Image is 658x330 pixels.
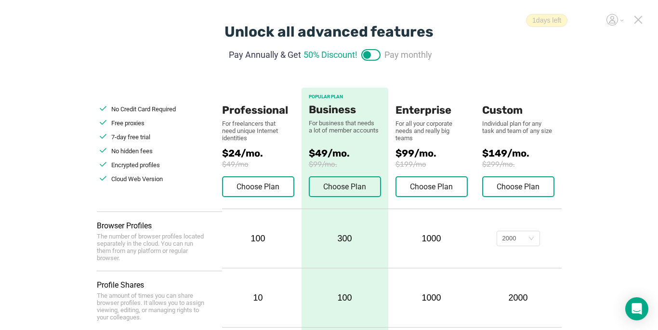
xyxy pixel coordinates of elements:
button: Choose Plan [222,176,294,197]
span: $49/mo. [309,147,381,159]
span: $299/mo. [482,160,562,169]
button: Choose Plan [395,176,468,197]
div: 1000 [395,234,468,244]
span: No Credit Card Required [111,106,176,113]
div: a lot of member accounts [309,127,381,134]
div: For all your corporate needs and really big teams [395,120,468,142]
span: 1 days left [526,14,567,27]
div: The amount of times you can share browser profiles. It allows you to assign viewing, editing, or ... [97,292,208,321]
div: 1000 [395,293,468,303]
div: POPULAR PLAN [309,94,381,100]
div: 10 [222,293,294,303]
div: Browser Profiles [97,221,222,230]
div: Profile Shares [97,280,222,290]
span: Free proxies [111,119,145,127]
div: Enterprise [395,88,468,117]
span: $99/mo. [395,147,482,159]
span: $199/mo [395,160,482,169]
span: Encrypted profiles [111,161,160,169]
span: $49/mo [222,160,302,169]
span: $149/mo. [482,147,562,159]
span: $99/mo. [309,160,381,169]
span: $24/mo. [222,147,302,159]
div: 300 [302,209,388,268]
div: Unlock all advanced features [224,23,434,40]
i: icon: down [528,236,534,242]
div: For freelancers that need unique Internet identities [222,120,285,142]
div: Custom [482,88,554,117]
span: Pay monthly [384,48,432,61]
button: Choose Plan [482,176,554,197]
div: Business [309,104,381,116]
div: The number of browser profiles located separately in the cloud. You can run them from any platfor... [97,233,208,262]
div: Professional [222,88,294,117]
div: For business that needs [309,119,381,127]
span: Pay Annually & Get [229,48,301,61]
span: 50% Discount! [303,48,357,61]
div: Individual plan for any task and team of any size [482,120,554,134]
button: Choose Plan [309,176,381,197]
div: 100 [222,234,294,244]
div: 100 [302,268,388,327]
div: Open Intercom Messenger [625,297,648,320]
span: Cloud Web Version [111,175,163,183]
div: 2000 [502,231,516,246]
span: No hidden fees [111,147,153,155]
div: 2000 [482,293,554,303]
span: 7-day free trial [111,133,150,141]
